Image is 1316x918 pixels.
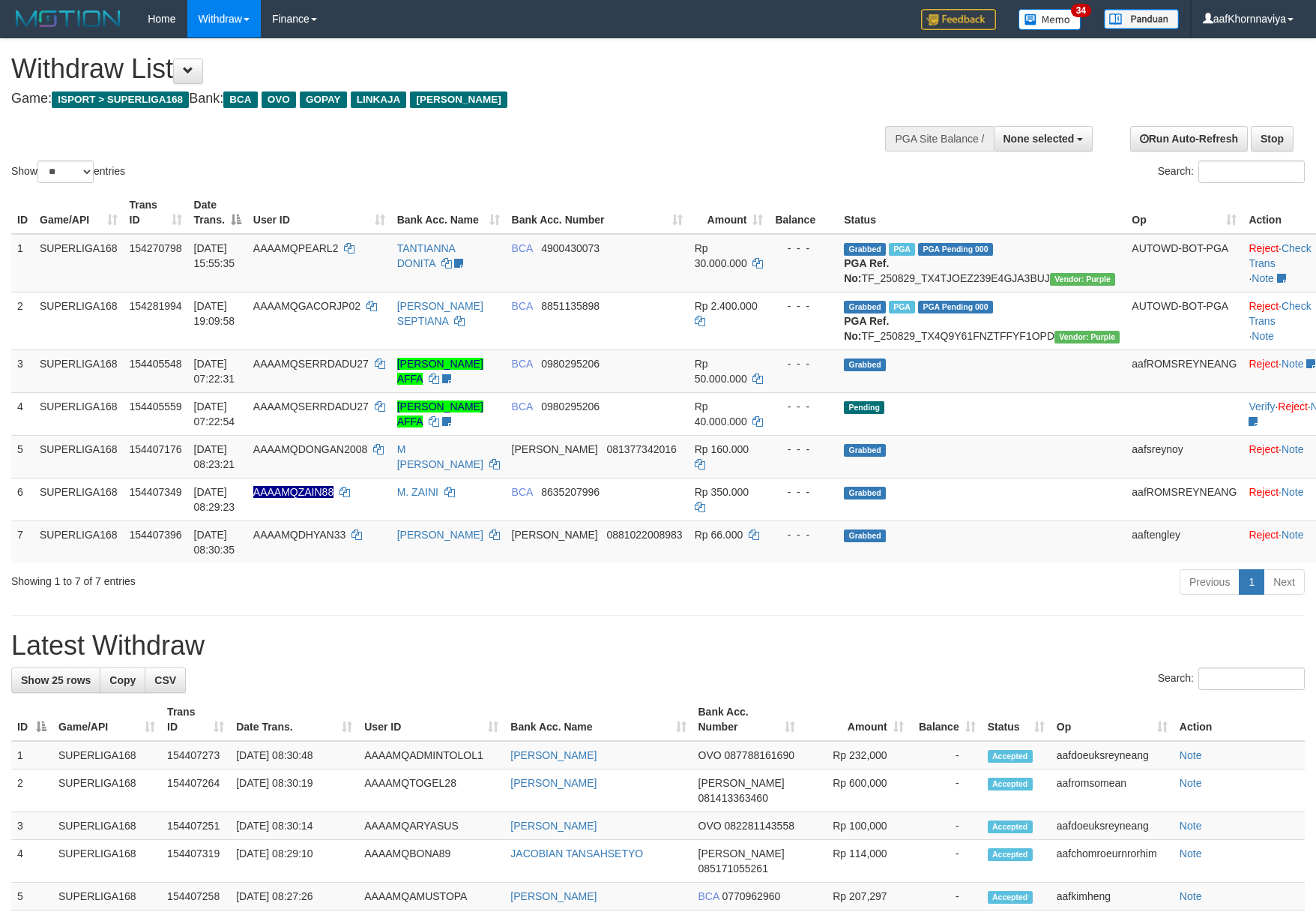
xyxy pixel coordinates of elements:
[161,883,230,910] td: 154407258
[11,631,1305,661] h1: Latest Withdraw
[37,160,94,183] select: Showentries
[988,778,1033,790] span: Accepted
[844,444,886,457] span: Grabbed
[52,741,161,769] td: SUPERLIGA168
[223,91,257,108] span: BCA
[695,443,749,455] span: Rp 160.000
[1252,330,1274,342] a: Note
[775,484,832,499] div: - - -
[512,358,533,370] span: BCA
[11,520,34,563] td: 7
[692,698,801,741] th: Bank Acc. Number: activate to sort column ascending
[695,300,758,312] span: Rp 2.400.000
[689,191,770,234] th: Amount: activate to sort column ascending
[34,191,124,234] th: Game/API: activate to sort column ascending
[918,301,993,313] span: PGA Pending
[161,769,230,812] td: 154407264
[1264,569,1305,595] a: Next
[194,529,235,556] span: [DATE] 08:30:35
[188,191,247,234] th: Date Trans.: activate to sort column descending
[801,883,910,910] td: Rp 207,297
[1180,569,1240,595] a: Previous
[358,883,504,910] td: AAAAMQAMUSTOPA
[801,769,910,812] td: Rp 600,000
[541,486,600,498] span: Copy 8635207996 to clipboard
[988,891,1033,904] span: Accepted
[391,191,506,234] th: Bank Acc. Name: activate to sort column ascending
[1126,191,1243,234] th: Op: activate to sort column ascending
[194,242,235,269] span: [DATE] 15:55:35
[606,529,682,541] span: Copy 0881022008983 to clipboard
[1249,242,1311,269] a: Check Trans
[988,848,1033,861] span: Accepted
[885,126,993,151] div: PGA Site Balance /
[11,478,34,520] td: 6
[1130,126,1248,151] a: Run Auto-Refresh
[506,191,689,234] th: Bank Acc. Number: activate to sort column ascending
[889,301,915,313] span: Marked by aafnonsreyleab
[910,840,982,883] td: -
[775,241,832,256] div: - - -
[11,160,125,183] label: Show entries
[253,300,360,312] span: AAAAMQGACORJP02
[11,54,863,84] h1: Withdraw List
[34,435,124,478] td: SUPERLIGA168
[194,300,235,327] span: [DATE] 19:09:58
[1278,400,1308,412] a: Reject
[34,478,124,520] td: SUPERLIGA168
[52,883,161,910] td: SUPERLIGA168
[52,91,189,108] span: ISPORT > SUPERLIGA168
[11,392,34,435] td: 4
[722,890,780,902] span: Copy 0770962960 to clipboard
[1249,300,1311,327] a: Check Trans
[889,243,915,256] span: Marked by aafmaleo
[541,242,600,254] span: Copy 4900430073 to clipboard
[410,91,507,108] span: [PERSON_NAME]
[1104,9,1179,29] img: panduan.png
[1252,272,1274,284] a: Note
[34,520,124,563] td: SUPERLIGA168
[512,300,533,312] span: BCA
[358,698,504,741] th: User ID: activate to sort column ascending
[695,242,747,269] span: Rp 30.000.000
[512,443,598,455] span: [PERSON_NAME]
[541,300,600,312] span: Copy 8851135898 to clipboard
[247,191,391,234] th: User ID: activate to sort column ascending
[512,486,533,498] span: BCA
[130,300,182,312] span: 154281994
[541,400,600,412] span: Copy 0980295206 to clipboard
[801,840,910,883] td: Rp 114,000
[844,529,886,542] span: Grabbed
[698,792,768,804] span: Copy 081413363460 to clipboard
[11,191,34,234] th: ID
[1282,443,1304,455] a: Note
[775,298,832,313] div: - - -
[1018,9,1081,30] img: Button%20Memo.svg
[11,812,52,840] td: 3
[695,529,743,541] span: Rp 66.000
[253,242,339,254] span: AAAAMQPEARL2
[253,400,369,412] span: AAAAMQSERRDADU27
[1251,126,1294,151] a: Stop
[34,392,124,435] td: SUPERLIGA168
[253,529,345,541] span: AAAAMQDHYAN33
[230,698,358,741] th: Date Trans.: activate to sort column ascending
[775,399,832,414] div: - - -
[1180,890,1202,902] a: Note
[510,777,597,789] a: [PERSON_NAME]
[253,486,333,498] span: Nama rekening ada tanda titik/strip, harap diedit
[397,486,438,498] a: M. ZAINI
[1051,769,1174,812] td: aafromsomean
[1198,160,1305,183] input: Search:
[801,698,910,741] th: Amount: activate to sort column ascending
[698,890,719,902] span: BCA
[11,883,52,910] td: 5
[725,749,794,761] span: Copy 087788161690 to clipboard
[775,442,832,457] div: - - -
[695,400,747,427] span: Rp 40.000.000
[124,191,188,234] th: Trans ID: activate to sort column ascending
[161,698,230,741] th: Trans ID: activate to sort column ascending
[161,741,230,769] td: 154407273
[1126,292,1243,349] td: AUTOWD-BOT-PGA
[194,486,235,513] span: [DATE] 08:29:23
